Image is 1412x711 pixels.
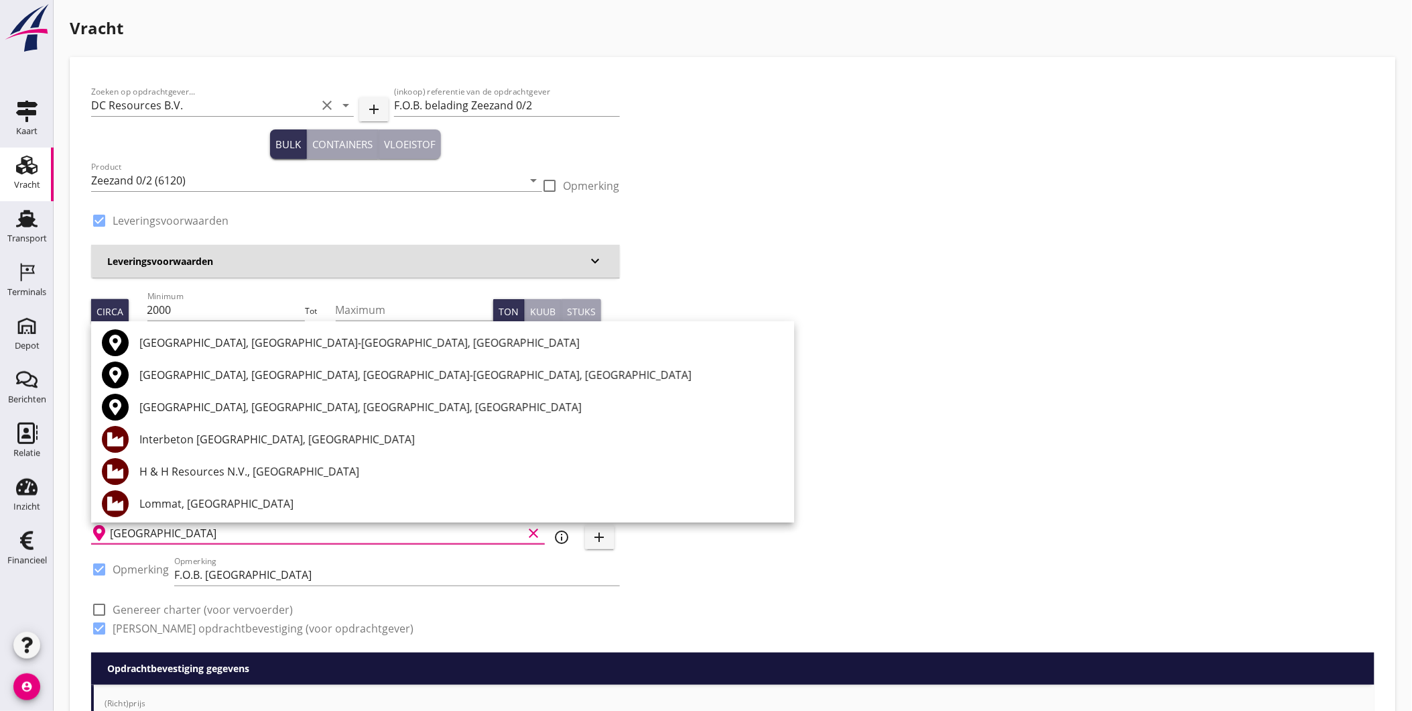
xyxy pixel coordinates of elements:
[7,556,47,565] div: Financieel
[562,299,601,323] button: Stuks
[174,564,620,586] input: Opmerking
[312,137,373,152] div: Containers
[113,622,413,635] label: [PERSON_NAME] opdrachtbevestiging (voor opdrachtgever)
[336,299,494,321] input: Maximum
[275,137,301,152] div: Bulk
[13,449,40,457] div: Relatie
[14,180,40,189] div: Vracht
[307,129,379,159] button: Containers
[379,129,441,159] button: Vloeistof
[91,299,129,323] button: Circa
[567,305,596,319] div: Stuks
[366,101,382,117] i: add
[15,341,40,350] div: Depot
[8,395,46,404] div: Berichten
[499,305,519,319] div: Ton
[139,463,783,480] div: H & H Resources N.V., [GEOGRAPHIC_DATA]
[97,305,123,319] div: Circa
[319,97,335,113] i: clear
[384,137,436,152] div: Vloeistof
[13,502,40,511] div: Inzicht
[394,95,619,116] input: (inkoop) referentie van de opdrachtgever
[139,399,783,415] div: [GEOGRAPHIC_DATA], [GEOGRAPHIC_DATA], [GEOGRAPHIC_DATA], [GEOGRAPHIC_DATA]
[16,127,38,135] div: Kaart
[147,299,306,321] input: Minimum
[530,305,556,319] div: Kuub
[113,603,293,616] label: Genereer charter (voor vervoerder)
[91,95,316,116] input: Zoeken op opdrachtgever...
[139,367,783,383] div: [GEOGRAPHIC_DATA], [GEOGRAPHIC_DATA], [GEOGRAPHIC_DATA]-[GEOGRAPHIC_DATA], [GEOGRAPHIC_DATA]
[107,254,588,268] h3: Leveringsvoorwaarden
[493,299,525,323] button: Ton
[113,563,169,576] label: Opmerking
[7,234,47,243] div: Transport
[113,214,229,227] label: Leveringsvoorwaarden
[139,431,783,447] div: Interbeton [GEOGRAPHIC_DATA], [GEOGRAPHIC_DATA]
[13,673,40,700] i: account_circle
[592,529,608,545] i: add
[139,496,783,512] div: Lommat, [GEOGRAPHIC_DATA]
[139,335,783,351] div: [GEOGRAPHIC_DATA], [GEOGRAPHIC_DATA]-[GEOGRAPHIC_DATA], [GEOGRAPHIC_DATA]
[564,179,620,193] label: Opmerking
[110,523,523,544] input: Losplaats
[3,3,51,53] img: logo-small.a267ee39.svg
[338,97,354,113] i: arrow_drop_down
[554,529,570,545] i: info_outline
[588,253,604,269] i: keyboard_arrow_down
[526,172,542,188] i: arrow_drop_down
[70,16,1396,40] h1: Vracht
[526,525,542,541] i: clear
[270,129,307,159] button: Bulk
[91,170,523,191] input: Product
[305,305,336,317] div: Tot
[525,299,562,323] button: Kuub
[7,288,46,296] div: Terminals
